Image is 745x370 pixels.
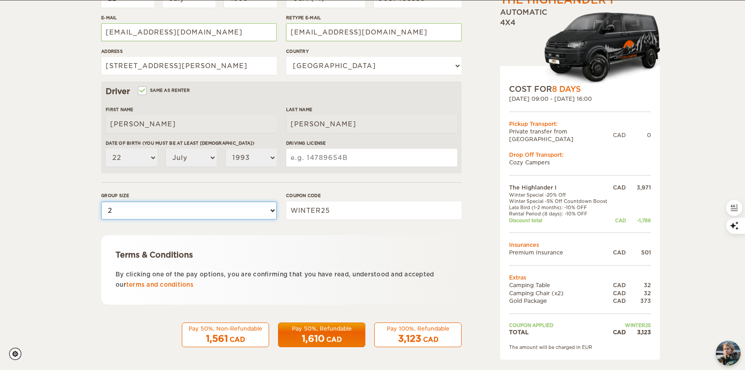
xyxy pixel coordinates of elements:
div: CAD [611,289,626,297]
div: 32 [626,289,651,297]
td: Private transfer from [GEOGRAPHIC_DATA] [509,128,613,143]
img: Freyja at Cozy Campers [716,341,741,366]
label: Coupon code [286,192,462,199]
img: Cozy-3.png [536,10,660,84]
div: CAD [423,335,438,344]
div: COST FOR [509,84,651,95]
label: Driving License [286,140,457,146]
td: TOTAL [509,328,611,336]
div: CAD [611,217,626,224]
td: Rental Period (8 days): -10% OFF [509,211,611,217]
button: Pay 50%, Non-Refundable 1,561 CAD [182,323,269,348]
div: CAD [611,297,626,305]
div: CAD [326,335,342,344]
label: Date of birth (You must be at least [DEMOGRAPHIC_DATA]) [106,140,277,146]
label: Same as renter [139,86,190,95]
div: 0 [626,132,651,139]
span: 8 Days [552,85,581,94]
div: -1,786 [626,217,651,224]
td: Winter Special -5% Off Countdown Boost [509,198,611,204]
div: 3,971 [626,184,651,192]
input: e.g. example@example.com [101,23,277,41]
td: Winter Special -20% Off [509,192,611,198]
td: The Highlander I [509,184,611,192]
a: terms and conditions [126,281,193,288]
td: Coupon applied [509,322,611,328]
div: Terms & Conditions [116,250,447,260]
div: CAD [611,328,626,336]
td: Cozy Campers [509,159,651,166]
td: Discount total [509,217,611,224]
label: Retype E-mail [286,14,462,21]
span: 1,610 [302,333,325,344]
div: CAD [613,132,626,139]
div: Pickup Transport: [509,120,651,128]
div: Pay 50%, Non-Refundable [188,325,263,332]
div: Driver [106,86,457,97]
div: Pay 50%, Refundable [284,325,360,332]
td: Gold Package [509,297,611,305]
div: 501 [626,249,651,256]
div: 3,123 [626,328,651,336]
div: 373 [626,297,651,305]
label: Country [286,48,462,55]
a: Cookie settings [9,348,27,360]
div: Pay 100%, Refundable [380,325,456,332]
input: e.g. Street, City, Zip Code [101,57,277,75]
td: Late Bird (1-2 months): -10% OFF [509,204,611,211]
input: e.g. 14789654B [286,149,457,167]
div: Drop Off Transport: [509,151,651,159]
div: [DATE] 09:00 - [DATE] 16:00 [509,95,651,103]
input: e.g. example@example.com [286,23,462,41]
td: WINTER25 [611,322,651,328]
div: CAD [611,184,626,192]
input: Same as renter [139,89,145,95]
p: By clicking one of the pay options, you are confirming that you have read, understood and accepte... [116,269,447,290]
div: CAD [611,249,626,256]
label: Address [101,48,277,55]
td: Premium Insurance [509,249,611,256]
input: e.g. Smith [286,115,457,133]
div: Automatic 4x4 [500,8,660,84]
button: chat-button [716,341,741,366]
button: Pay 50%, Refundable 1,610 CAD [278,323,365,348]
td: Camping Table [509,281,611,289]
label: First Name [106,106,277,113]
td: Camping Chair (x2) [509,289,611,297]
td: Insurances [509,241,651,249]
button: Pay 100%, Refundable 3,123 CAD [374,323,462,348]
div: CAD [611,281,626,289]
div: 32 [626,281,651,289]
input: e.g. William [106,115,277,133]
label: Last Name [286,106,457,113]
div: CAD [230,335,245,344]
span: 3,123 [398,333,421,344]
label: Group size [101,192,277,199]
div: The amount will be charged in EUR [509,344,651,350]
label: E-mail [101,14,277,21]
span: 1,561 [206,333,228,344]
td: Extras [509,274,651,281]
